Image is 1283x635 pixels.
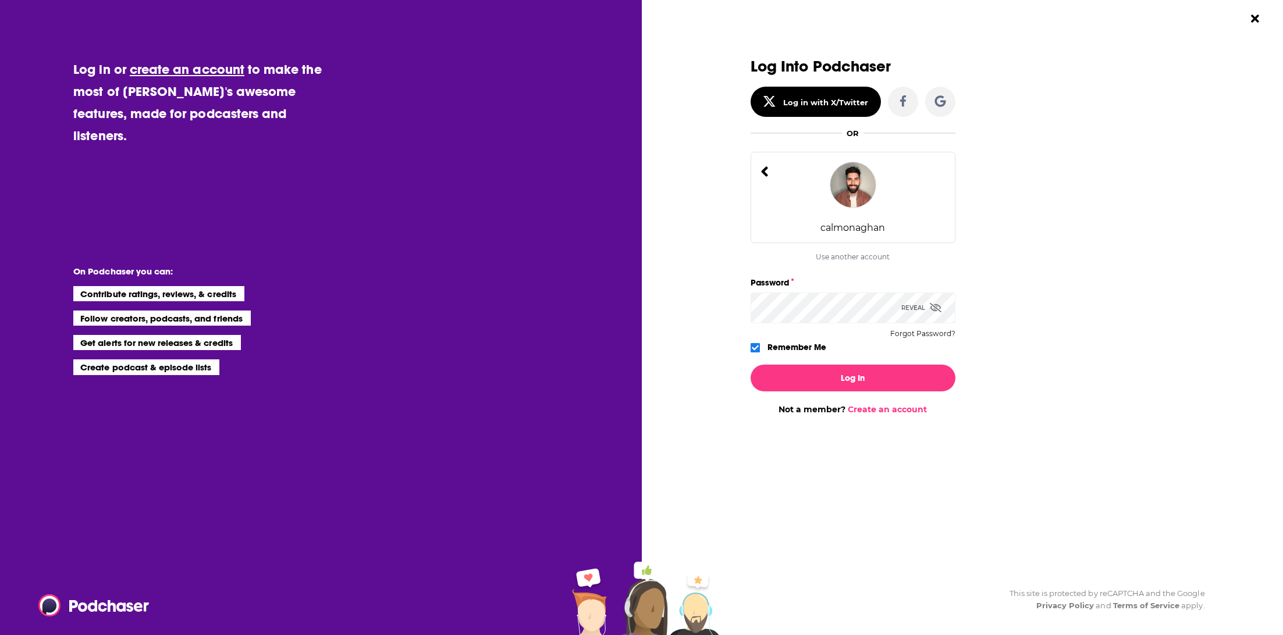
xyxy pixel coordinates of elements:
[73,286,244,301] li: Contribute ratings, reviews, & credits
[73,266,306,277] li: On Podchaser you can:
[751,275,955,290] label: Password
[890,330,955,338] button: Forgot Password?
[751,87,881,117] button: Log in with X/Twitter
[847,129,859,138] div: OR
[901,292,941,323] div: Reveal
[783,98,869,107] div: Log in with X/Twitter
[38,594,150,616] img: Podchaser - Follow, Share and Rate Podcasts
[830,162,876,208] img: calmonaghan
[820,222,885,233] div: calmonaghan
[73,359,219,374] li: Create podcast & episode lists
[1000,587,1205,612] div: This site is protected by reCAPTCHA and the Google and apply.
[1244,8,1266,30] button: Close Button
[1036,601,1094,610] a: Privacy Policy
[767,340,826,355] label: Remember Me
[73,335,240,350] li: Get alerts for new releases & credits
[38,594,141,616] a: Podchaser - Follow, Share and Rate Podcasts
[848,404,927,415] a: Create an account
[751,58,955,75] h3: Log Into Podchaser
[751,404,955,415] div: Not a member?
[1113,601,1180,610] a: Terms of Service
[751,365,955,391] button: Log In
[751,252,955,261] div: Use another account
[73,311,251,326] li: Follow creators, podcasts, and friends
[130,61,244,77] a: create an account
